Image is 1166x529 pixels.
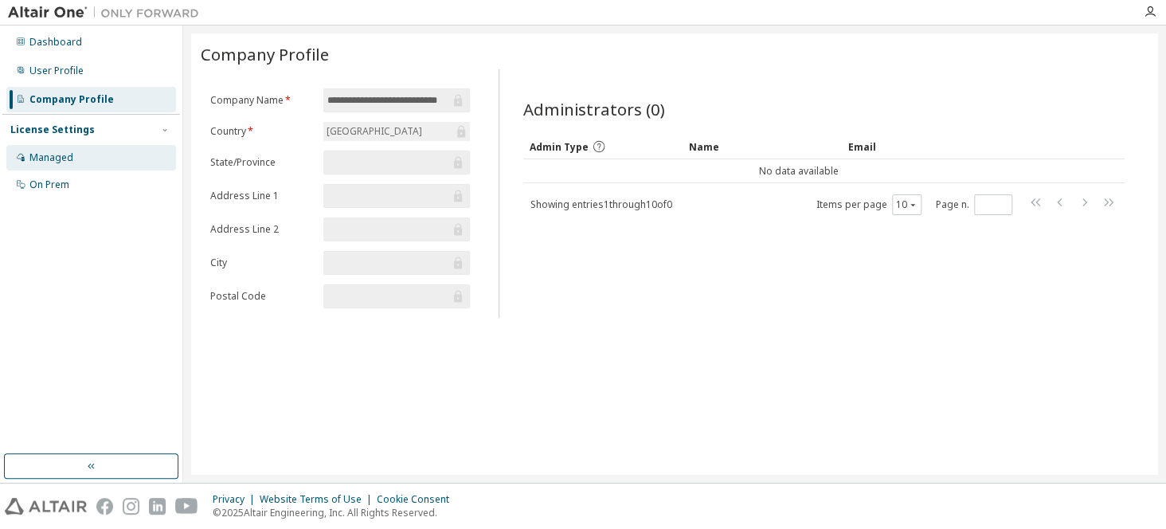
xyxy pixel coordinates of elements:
[689,134,835,159] div: Name
[323,122,469,141] div: [GEOGRAPHIC_DATA]
[377,493,459,506] div: Cookie Consent
[210,190,314,202] label: Address Line 1
[29,36,82,49] div: Dashboard
[260,493,377,506] div: Website Terms of Use
[29,65,84,77] div: User Profile
[210,290,314,303] label: Postal Code
[848,134,988,159] div: Email
[10,123,95,136] div: License Settings
[213,493,260,506] div: Privacy
[29,151,73,164] div: Managed
[210,257,314,269] label: City
[201,43,329,65] span: Company Profile
[530,140,589,154] span: Admin Type
[324,123,425,140] div: [GEOGRAPHIC_DATA]
[936,194,1012,215] span: Page n.
[210,94,314,107] label: Company Name
[210,156,314,169] label: State/Province
[8,5,207,21] img: Altair One
[29,178,69,191] div: On Prem
[5,498,87,515] img: altair_logo.svg
[210,223,314,236] label: Address Line 2
[523,159,1074,183] td: No data available
[210,125,314,138] label: Country
[175,498,198,515] img: youtube.svg
[29,93,114,106] div: Company Profile
[96,498,113,515] img: facebook.svg
[816,194,921,215] span: Items per page
[123,498,139,515] img: instagram.svg
[149,498,166,515] img: linkedin.svg
[530,198,672,211] span: Showing entries 1 through 10 of 0
[523,98,665,120] span: Administrators (0)
[213,506,459,519] p: © 2025 Altair Engineering, Inc. All Rights Reserved.
[896,198,918,211] button: 10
